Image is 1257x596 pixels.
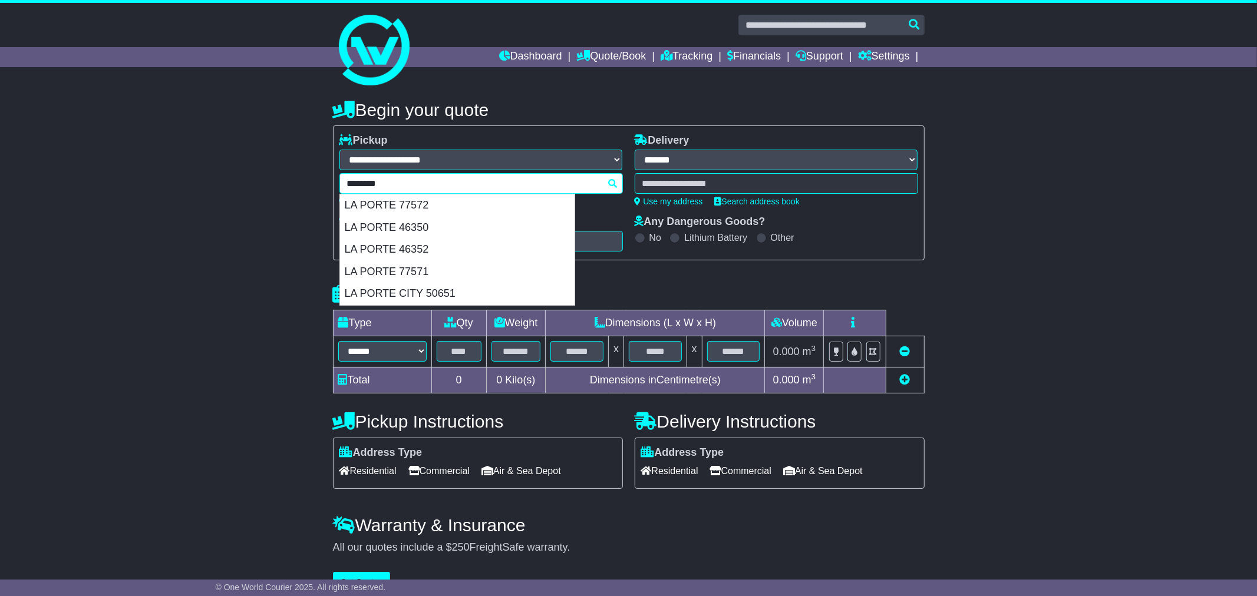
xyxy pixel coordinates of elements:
[783,462,863,480] span: Air & Sea Depot
[452,541,470,553] span: 250
[609,336,624,367] td: x
[333,310,431,336] td: Type
[333,412,623,431] h4: Pickup Instructions
[803,346,816,357] span: m
[773,374,800,386] span: 0.000
[803,374,816,386] span: m
[333,284,481,304] h4: Package details |
[339,134,388,147] label: Pickup
[408,462,470,480] span: Commercial
[333,515,925,535] h4: Warranty & Insurance
[900,374,910,386] a: Add new item
[333,572,391,592] button: Get Quotes
[486,367,546,393] td: Kilo(s)
[486,310,546,336] td: Weight
[333,367,431,393] td: Total
[546,310,765,336] td: Dimensions (L x W x H)
[339,446,423,459] label: Address Type
[333,100,925,120] h4: Begin your quote
[340,194,575,217] div: LA PORTE 77572
[481,462,561,480] span: Air & Sea Depot
[684,232,747,243] label: Lithium Battery
[687,336,702,367] td: x
[340,261,575,283] div: LA PORTE 77571
[333,541,925,554] div: All our quotes include a $ FreightSafe warranty.
[339,173,623,194] typeahead: Please provide city
[796,47,843,67] a: Support
[339,462,397,480] span: Residential
[900,346,910,357] a: Remove this item
[641,462,698,480] span: Residential
[635,216,766,229] label: Any Dangerous Goods?
[811,344,816,353] sup: 3
[576,47,646,67] a: Quote/Book
[715,197,800,206] a: Search address book
[340,283,575,305] div: LA PORTE CITY 50651
[771,232,794,243] label: Other
[649,232,661,243] label: No
[773,346,800,357] span: 0.000
[635,197,703,206] a: Use my address
[496,374,502,386] span: 0
[340,217,575,239] div: LA PORTE 46350
[546,367,765,393] td: Dimensions in Centimetre(s)
[661,47,712,67] a: Tracking
[499,47,562,67] a: Dashboard
[641,446,724,459] label: Address Type
[765,310,824,336] td: Volume
[635,412,925,431] h4: Delivery Instructions
[811,372,816,381] sup: 3
[431,310,486,336] td: Qty
[431,367,486,393] td: 0
[858,47,910,67] a: Settings
[710,462,771,480] span: Commercial
[727,47,781,67] a: Financials
[216,582,386,592] span: © One World Courier 2025. All rights reserved.
[635,134,689,147] label: Delivery
[340,239,575,261] div: LA PORTE 46352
